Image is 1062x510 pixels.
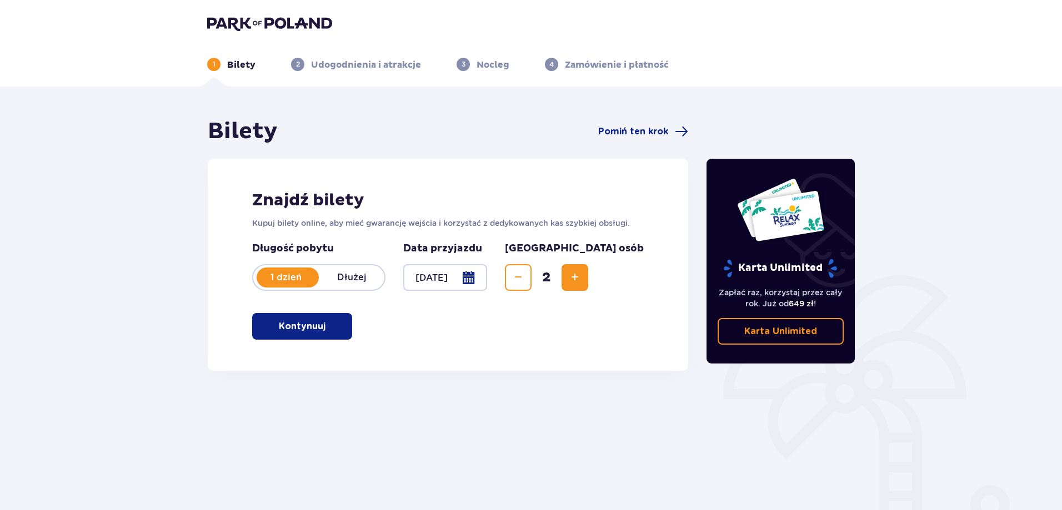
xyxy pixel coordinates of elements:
[505,242,644,255] p: [GEOGRAPHIC_DATA] osób
[562,264,588,291] button: Increase
[744,325,817,337] p: Karta Unlimited
[208,118,278,145] h1: Bilety
[565,59,669,71] p: Zamówienie i płatność
[598,125,688,138] a: Pomiń ten krok
[252,242,385,255] p: Długość pobytu
[253,271,319,284] p: 1 dzień
[505,264,532,291] button: Decrease
[311,59,421,71] p: Udogodnienia i atrakcje
[207,16,332,31] img: Park of Poland logo
[718,287,844,309] p: Zapłać raz, korzystaj przez cały rok. Już od !
[213,59,216,69] p: 1
[319,271,384,284] p: Dłużej
[534,269,559,286] span: 2
[549,59,554,69] p: 4
[723,259,838,278] p: Karta Unlimited
[252,218,644,229] p: Kupuj bilety online, aby mieć gwarancję wejścia i korzystać z dedykowanych kas szybkiej obsługi.
[718,318,844,345] a: Karta Unlimited
[296,59,300,69] p: 2
[462,59,465,69] p: 3
[252,190,644,211] h2: Znajdź bilety
[227,59,256,71] p: Bilety
[789,299,814,308] span: 649 zł
[477,59,509,71] p: Nocleg
[598,125,668,138] span: Pomiń ten krok
[252,313,352,340] button: Kontynuuj
[279,320,325,332] p: Kontynuuj
[403,242,482,255] p: Data przyjazdu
